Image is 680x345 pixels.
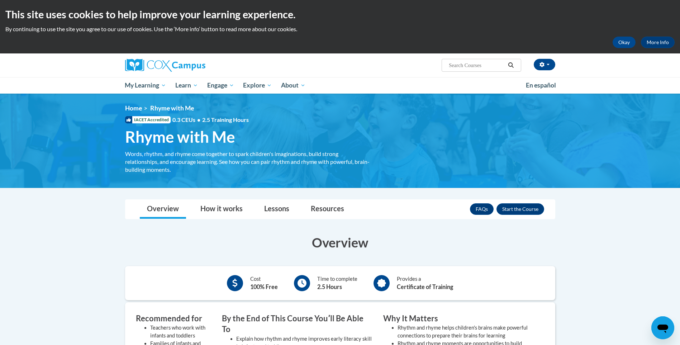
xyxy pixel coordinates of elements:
a: Lessons [257,200,296,219]
a: FAQs [470,203,494,215]
h3: Overview [125,233,555,251]
span: Rhyme with Me [150,104,194,112]
input: Search Courses [448,61,505,70]
a: Home [125,104,142,112]
a: En español [521,78,561,93]
b: Certificate of Training [397,283,453,290]
a: My Learning [120,77,171,94]
span: • [197,116,200,123]
a: Explore [238,77,276,94]
a: Cox Campus [125,59,261,72]
span: En español [526,81,556,89]
h3: Recommended for [136,313,211,324]
span: 0.3 CEUs [172,116,249,124]
b: 100% Free [250,283,278,290]
span: Learn [175,81,198,90]
h3: By the End of This Course Youʹll Be Able To [222,313,372,335]
a: About [276,77,310,94]
div: Time to complete [317,275,357,291]
span: Rhyme with Me [125,127,235,146]
span: My Learning [125,81,166,90]
span: About [281,81,305,90]
iframe: Button to launch messaging window, conversation in progress [651,316,674,339]
span: Engage [207,81,234,90]
span: Explore [243,81,272,90]
a: Learn [171,77,203,94]
a: Resources [304,200,351,219]
a: More Info [641,37,675,48]
div: Main menu [114,77,566,94]
h2: This site uses cookies to help improve your learning experience. [5,7,675,22]
h3: Why It Matters [383,313,534,324]
b: 2.5 Hours [317,283,342,290]
div: Provides a [397,275,453,291]
li: Rhythm and rhyme helps children's brains make powerful connections to prepare their brains for le... [398,324,534,340]
a: How it works [193,200,250,219]
a: Engage [203,77,239,94]
span: 2.5 Training Hours [202,116,249,123]
img: Cox Campus [125,59,205,72]
div: Words, rhythm, and rhyme come together to spark children's imaginations, build strong relationshi... [125,150,372,174]
li: Teachers who work with infants and toddlers [150,324,211,340]
button: Account Settings [534,59,555,70]
div: Cost [250,275,278,291]
p: By continuing to use the site you agree to our use of cookies. Use the ‘More info’ button to read... [5,25,675,33]
a: Overview [140,200,186,219]
button: Search [505,61,516,70]
button: Enroll [496,203,544,215]
button: Okay [613,37,636,48]
span: IACET Accredited [125,116,171,123]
